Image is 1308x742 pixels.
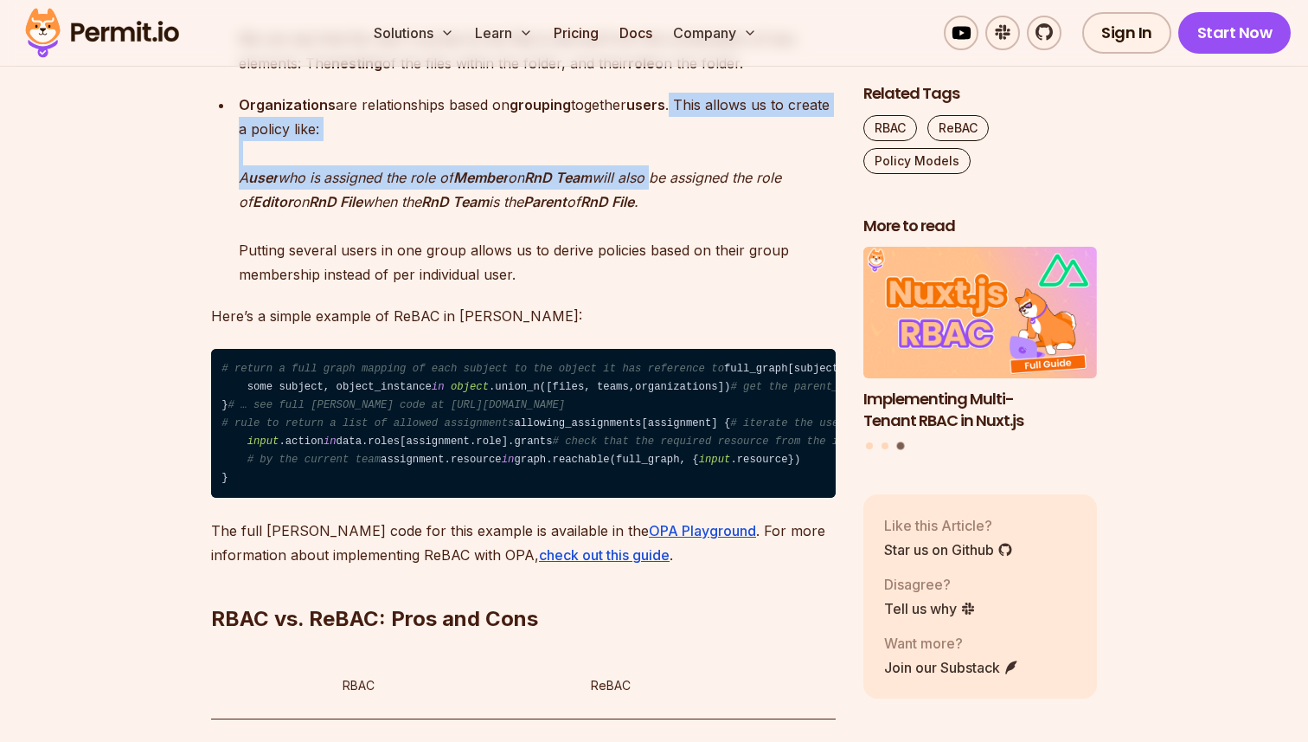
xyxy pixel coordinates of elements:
strong: RnD File [309,193,362,210]
a: Tell us why [884,598,976,619]
div: Posts [863,248,1097,453]
a: Join our Substack [884,657,1019,678]
a: RBAC [863,115,917,141]
em: . [634,193,638,210]
em: of [567,193,580,210]
span: # rule to return a list of allowed assignments [221,417,514,429]
a: Sign In [1082,12,1171,54]
strong: user [248,169,278,186]
li: 3 of 3 [863,248,1097,432]
strong: grouping [510,96,571,113]
p: Here’s a simple example of ReBAC in [PERSON_NAME]: [211,304,836,328]
img: Implementing Multi-Tenant RBAC in Nuxt.js [863,248,1097,379]
a: check out this guide [539,546,670,564]
strong: Organizations [239,96,336,113]
p: ReBAC [591,675,829,696]
h2: Related Tags [863,83,1097,105]
span: in [432,381,445,393]
span: object [451,381,489,393]
img: Permit logo [17,3,187,62]
button: Learn [468,16,540,50]
h3: Implementing Multi-Tenant RBAC in Nuxt.js [863,389,1097,432]
a: OPA Playground [649,522,756,539]
em: on [292,193,309,210]
a: Star us on Github [884,539,1013,560]
em: assigned the role of [324,169,453,186]
a: Implementing Multi-Tenant RBAC in Nuxt.jsImplementing Multi-Tenant RBAC in Nuxt.js [863,248,1097,432]
em: is the [489,193,523,210]
a: Start Now [1178,12,1292,54]
button: Solutions [367,16,461,50]
a: Policy Models [863,148,971,174]
span: # check that the required resource from the input is reachable in the graph [553,436,1029,448]
p: Disagree? [884,574,976,595]
p: Like this Article? [884,515,1013,536]
code: full_graph[subject] := ref_object { some subject, object_instance .union_n([files, teams,organiza... [211,349,836,498]
strong: Member [453,169,508,186]
span: # return a full graph mapping of each subject to the object it has reference to [221,363,724,375]
em: when the [362,193,421,210]
strong: RnD File [580,193,634,210]
em: who is [278,169,320,186]
strong: RnD Team [421,193,489,210]
span: in [324,436,337,448]
p: RBAC [343,675,577,696]
span: # get the parent_id the subject is referring [730,381,1010,393]
a: Pricing [547,16,606,50]
strong: Editor [253,193,292,210]
span: # iterate the user assignments [730,417,921,429]
button: Go to slide 3 [896,442,904,450]
p: The full [PERSON_NAME] code for this example is available in the . For more information about imp... [211,519,836,567]
h2: More to read [863,216,1097,237]
strong: Parent [523,193,567,210]
button: Go to slide 2 [882,443,888,450]
span: input [247,436,279,448]
p: are relationships based on together . This allows us to create a policy like: Putting several use... [239,93,836,287]
strong: RnD Team [524,169,592,186]
span: input [699,454,731,466]
strong: users [626,96,665,113]
span: # by the current team [247,454,381,466]
em: A [239,169,248,186]
a: Docs [612,16,659,50]
span: # … see full [PERSON_NAME] code at [URL][DOMAIN_NAME] [228,399,566,411]
em: on [508,169,524,186]
h2: RBAC vs. ReBAC: Pros and Cons [211,536,836,633]
span: in [502,454,515,466]
button: Company [666,16,764,50]
p: Want more? [884,633,1019,654]
a: ReBAC [927,115,989,141]
button: Go to slide 1 [866,443,873,450]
